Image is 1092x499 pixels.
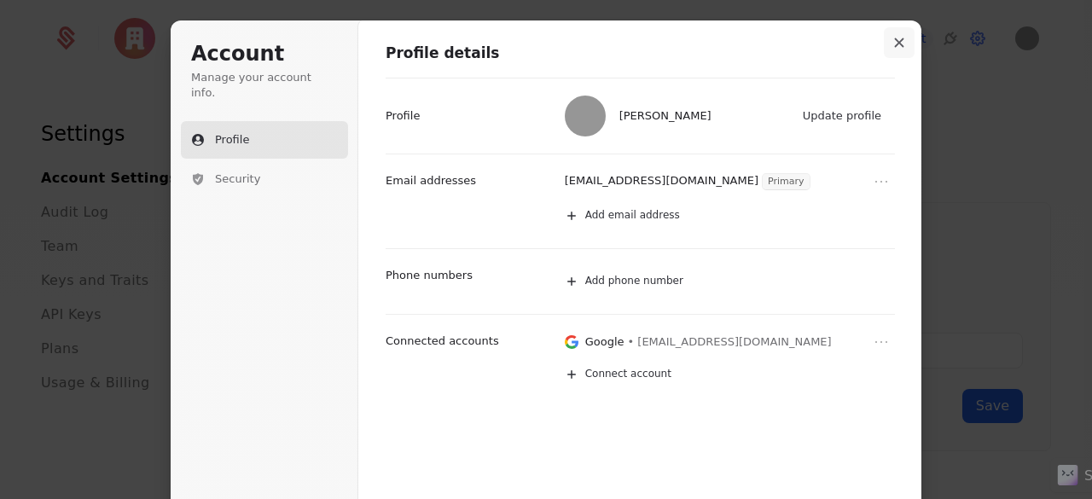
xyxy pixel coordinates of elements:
[585,368,671,381] span: Connect account
[215,171,260,187] span: Security
[215,132,249,148] span: Profile
[565,96,606,136] img: Robert Kiyosaki
[884,27,915,58] button: Close modal
[556,263,914,300] button: Add phone number
[386,268,473,283] p: Phone numbers
[556,356,895,393] button: Connect account
[619,108,712,124] span: [PERSON_NAME]
[585,275,683,288] span: Add phone number
[181,160,348,198] button: Security
[585,334,624,350] p: Google
[565,334,578,350] img: Google
[628,334,832,350] span: • [EMAIL_ADDRESS][DOMAIN_NAME]
[386,173,476,189] p: Email addresses
[386,334,499,349] p: Connected accounts
[386,44,895,64] h1: Profile details
[556,197,914,235] button: Add email address
[871,171,892,192] button: Open menu
[763,174,810,189] span: Primary
[191,70,338,101] p: Manage your account info.
[386,108,420,124] p: Profile
[794,103,892,129] button: Update profile
[585,209,680,223] span: Add email address
[191,41,338,68] h1: Account
[181,121,348,159] button: Profile
[871,332,892,352] button: Open menu
[565,173,758,190] p: [EMAIL_ADDRESS][DOMAIN_NAME]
